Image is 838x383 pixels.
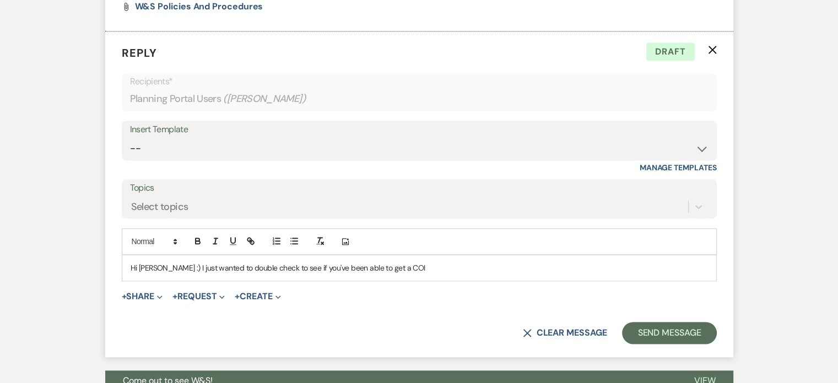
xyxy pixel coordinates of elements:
button: Request [172,292,225,301]
span: + [122,292,127,301]
button: Clear message [523,328,607,337]
p: Hi [PERSON_NAME] :) I just wanted to double check to see if you've been able to get a COI [131,262,708,274]
div: Planning Portal Users [130,88,709,110]
label: Topics [130,180,709,196]
a: W&S Policies and Procedures [135,2,263,11]
span: W&S Policies and Procedures [135,1,263,12]
span: + [235,292,240,301]
button: Create [235,292,280,301]
span: + [172,292,177,301]
button: Send Message [622,322,716,344]
span: Reply [122,46,157,60]
p: Recipients* [130,74,709,89]
span: Draft [646,42,695,61]
button: Share [122,292,163,301]
span: ( [PERSON_NAME] ) [223,91,306,106]
a: Manage Templates [640,163,717,172]
div: Select topics [131,199,188,214]
div: Insert Template [130,122,709,138]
